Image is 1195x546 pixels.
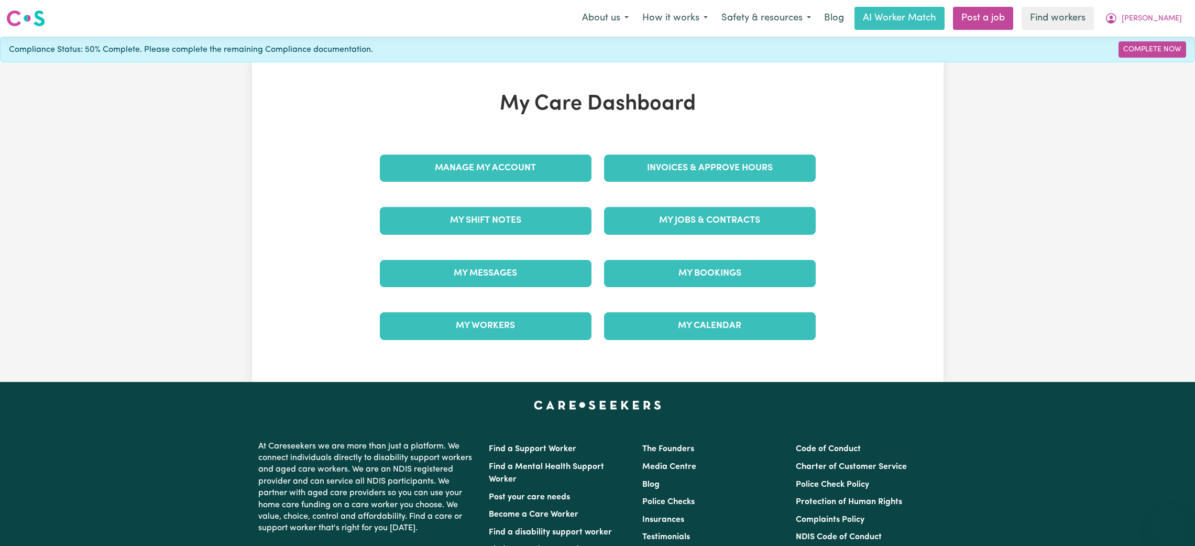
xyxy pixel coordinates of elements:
[1153,504,1187,538] iframe: Button to launch messaging window, conversation in progress
[258,436,476,539] p: At Careseekers we are more than just a platform. We connect individuals directly to disability su...
[604,312,816,340] a: My Calendar
[534,401,661,409] a: Careseekers home page
[1119,41,1186,58] a: Complete Now
[642,516,684,524] a: Insurances
[575,7,635,29] button: About us
[1122,13,1182,25] span: [PERSON_NAME]
[9,43,373,56] span: Compliance Status: 50% Complete. Please complete the remaining Compliance documentation.
[380,312,591,340] a: My Workers
[642,481,660,489] a: Blog
[796,516,864,524] a: Complaints Policy
[715,7,818,29] button: Safety & resources
[489,445,576,453] a: Find a Support Worker
[818,7,850,30] a: Blog
[854,7,945,30] a: AI Worker Match
[604,155,816,182] a: Invoices & Approve Hours
[604,207,816,234] a: My Jobs & Contracts
[642,463,696,471] a: Media Centre
[796,445,861,453] a: Code of Conduct
[489,463,604,484] a: Find a Mental Health Support Worker
[380,260,591,287] a: My Messages
[642,533,690,541] a: Testimonials
[489,528,612,537] a: Find a disability support worker
[1098,7,1189,29] button: My Account
[796,533,882,541] a: NDIS Code of Conduct
[635,7,715,29] button: How it works
[604,260,816,287] a: My Bookings
[6,9,45,28] img: Careseekers logo
[6,6,45,30] a: Careseekers logo
[380,207,591,234] a: My Shift Notes
[489,493,570,501] a: Post your care needs
[642,498,695,506] a: Police Checks
[796,481,869,489] a: Police Check Policy
[642,445,694,453] a: The Founders
[489,510,578,519] a: Become a Care Worker
[1022,7,1094,30] a: Find workers
[796,463,907,471] a: Charter of Customer Service
[380,155,591,182] a: Manage My Account
[374,92,822,117] h1: My Care Dashboard
[953,7,1013,30] a: Post a job
[796,498,902,506] a: Protection of Human Rights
